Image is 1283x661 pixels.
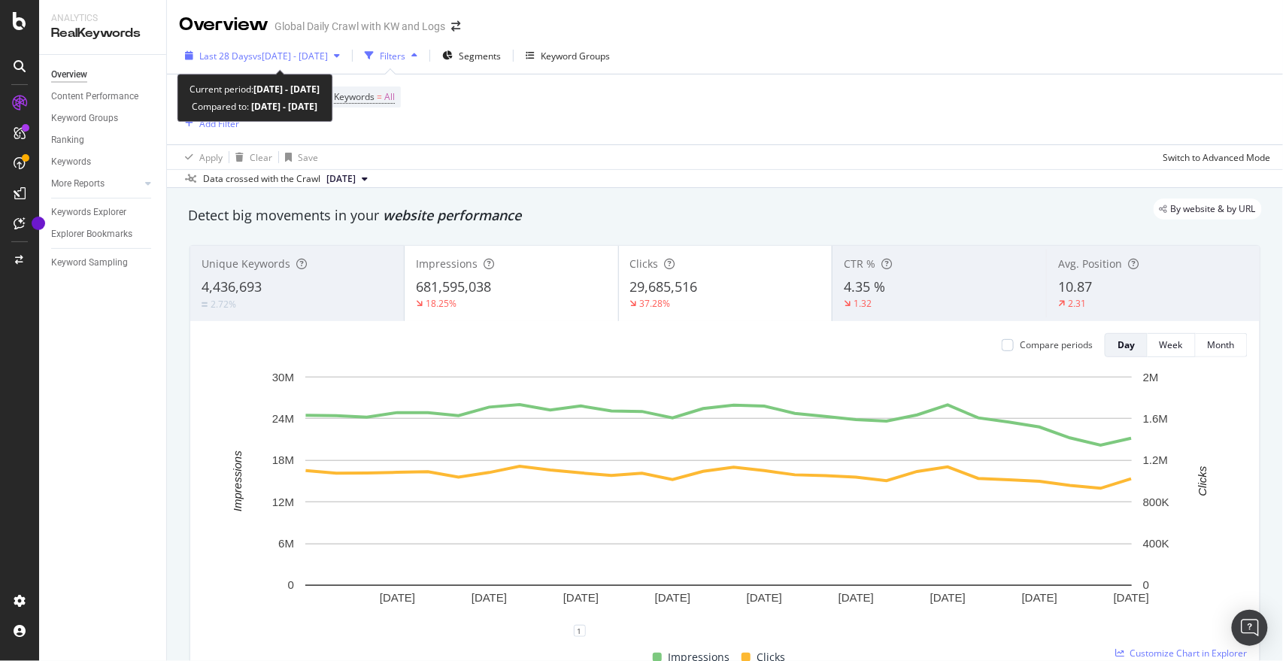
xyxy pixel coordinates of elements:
[51,176,105,192] div: More Reports
[472,592,507,605] text: [DATE]
[51,226,156,242] a: Explorer Bookmarks
[1114,592,1149,605] text: [DATE]
[51,89,156,105] a: Content Performance
[426,297,456,310] div: 18.25%
[51,111,156,126] a: Keyword Groups
[202,302,208,307] img: Equal
[51,67,156,83] a: Overview
[51,132,156,148] a: Ranking
[574,625,586,637] div: 1
[326,172,356,186] span: 2025 Sep. 13th
[1232,610,1268,646] div: Open Intercom Messenger
[179,12,268,38] div: Overview
[51,176,141,192] a: More Reports
[202,277,262,296] span: 4,436,693
[1196,465,1209,496] text: Clicks
[541,50,610,62] div: Keyword Groups
[288,579,294,592] text: 0
[1020,338,1093,351] div: Compare periods
[203,172,320,186] div: Data crossed with the Crawl
[1160,338,1183,351] div: Week
[231,450,244,511] text: Impressions
[416,256,478,271] span: Impressions
[199,50,253,62] span: Last 28 Days
[51,111,118,126] div: Keyword Groups
[254,83,320,96] b: [DATE] - [DATE]
[211,298,236,311] div: 2.72%
[436,44,507,68] button: Segments
[202,369,1236,631] svg: A chart.
[1105,333,1148,357] button: Day
[359,44,423,68] button: Filters
[844,277,885,296] span: 4.35 %
[179,145,223,169] button: Apply
[1143,537,1169,550] text: 400K
[380,50,405,62] div: Filters
[1130,647,1248,659] span: Customize Chart in Explorer
[384,86,395,108] span: All
[272,496,294,508] text: 12M
[51,255,156,271] a: Keyword Sampling
[1154,199,1262,220] div: legacy label
[451,21,460,32] div: arrow-right-arrow-left
[416,277,491,296] span: 681,595,038
[250,100,318,113] b: [DATE] - [DATE]
[51,205,156,220] a: Keywords Explorer
[278,537,294,550] text: 6M
[51,154,156,170] a: Keywords
[51,67,87,83] div: Overview
[1058,277,1092,296] span: 10.87
[630,277,698,296] span: 29,685,516
[1143,496,1169,508] text: 800K
[1171,205,1256,214] span: By website & by URL
[1157,145,1271,169] button: Switch to Advanced Mode
[1143,579,1149,592] text: 0
[279,145,318,169] button: Save
[655,592,690,605] text: [DATE]
[640,297,671,310] div: 37.28%
[272,412,294,425] text: 24M
[51,255,128,271] div: Keyword Sampling
[51,205,126,220] div: Keywords Explorer
[298,151,318,164] div: Save
[32,217,45,230] div: Tooltip anchor
[459,50,501,62] span: Segments
[272,371,294,384] text: 30M
[229,145,272,169] button: Clear
[1143,454,1168,467] text: 1.2M
[272,454,294,467] text: 18M
[51,25,154,42] div: RealKeywords
[1118,338,1135,351] div: Day
[563,592,599,605] text: [DATE]
[1115,647,1248,659] a: Customize Chart in Explorer
[51,89,138,105] div: Content Performance
[1143,412,1168,425] text: 1.6M
[253,50,328,62] span: vs [DATE] - [DATE]
[250,151,272,164] div: Clear
[51,12,154,25] div: Analytics
[190,80,320,98] div: Current period:
[839,592,874,605] text: [DATE]
[854,297,872,310] div: 1.32
[930,592,966,605] text: [DATE]
[179,114,239,132] button: Add Filter
[199,151,223,164] div: Apply
[1208,338,1235,351] div: Month
[179,44,346,68] button: Last 28 Daysvs[DATE] - [DATE]
[630,256,659,271] span: Clicks
[1163,151,1271,164] div: Switch to Advanced Mode
[380,592,415,605] text: [DATE]
[51,132,84,148] div: Ranking
[520,44,616,68] button: Keyword Groups
[334,90,375,103] span: Keywords
[1148,333,1196,357] button: Week
[1196,333,1248,357] button: Month
[747,592,782,605] text: [DATE]
[202,256,290,271] span: Unique Keywords
[51,226,132,242] div: Explorer Bookmarks
[1143,371,1159,384] text: 2M
[1022,592,1057,605] text: [DATE]
[199,117,239,130] div: Add Filter
[193,98,318,115] div: Compared to:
